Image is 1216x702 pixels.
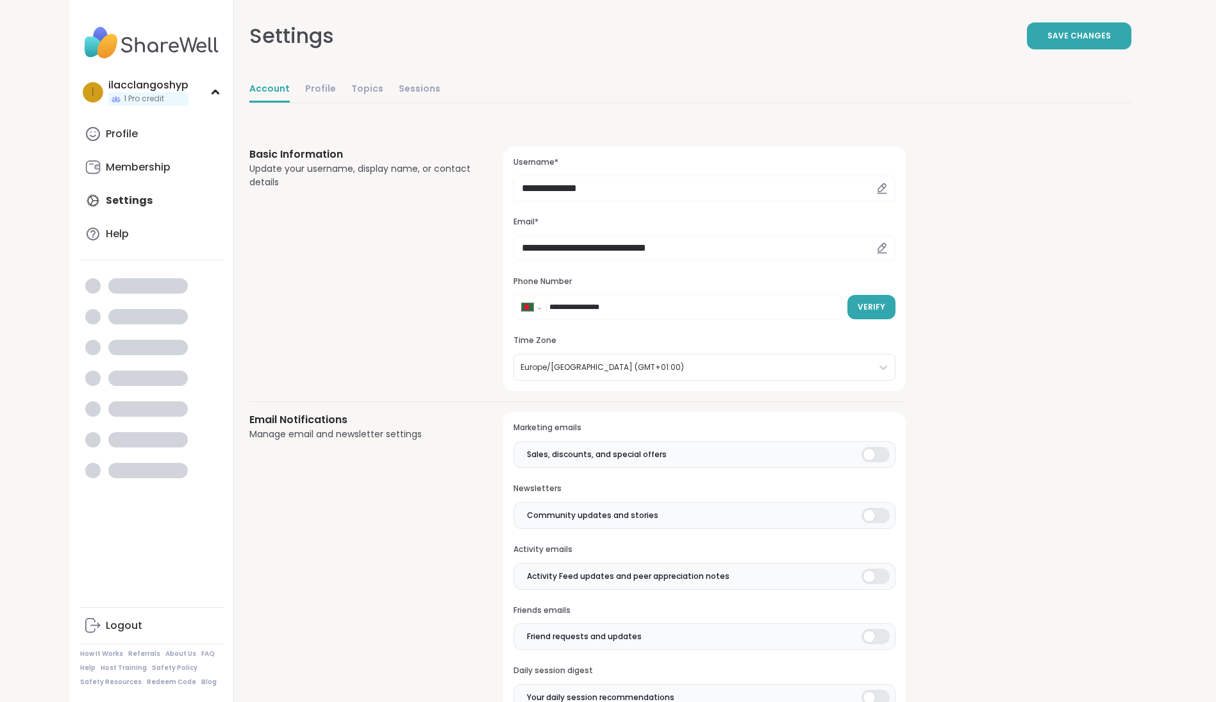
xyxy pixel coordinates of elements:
button: Save Changes [1027,22,1131,49]
span: Verify [858,301,885,313]
div: Logout [106,619,142,633]
a: Host Training [101,664,147,673]
div: ilacclangoshyp [108,78,188,92]
a: Safety Policy [152,664,197,673]
h3: Time Zone [513,335,895,346]
h3: Username* [513,157,895,168]
span: Community updates and stories [527,510,658,521]
a: How It Works [80,649,123,658]
h3: Daily session digest [513,665,895,676]
h3: Email Notifications [249,412,473,428]
a: Sessions [399,77,440,103]
div: Update your username, display name, or contact details [249,162,473,189]
h3: Phone Number [513,276,895,287]
a: Membership [80,152,223,183]
h3: Friends emails [513,605,895,616]
a: Redeem Code [147,678,196,687]
span: Sales, discounts, and special offers [527,449,667,460]
h3: Email* [513,217,895,228]
a: FAQ [201,649,215,658]
a: About Us [165,649,196,658]
a: Topics [351,77,383,103]
div: Help [106,227,129,241]
a: Logout [80,610,223,641]
span: 1 Pro credit [124,94,164,104]
a: Help [80,219,223,249]
button: Verify [847,295,895,319]
a: Help [80,664,96,673]
span: i [92,84,94,101]
h3: Basic Information [249,147,473,162]
h3: Marketing emails [513,422,895,433]
div: Profile [106,127,138,141]
h3: Newsletters [513,483,895,494]
div: Settings [249,21,334,51]
h3: Activity emails [513,544,895,555]
div: Manage email and newsletter settings [249,428,473,441]
a: Referrals [128,649,160,658]
img: ShareWell Nav Logo [80,21,223,65]
span: Activity Feed updates and peer appreciation notes [527,571,729,582]
div: Membership [106,160,171,174]
a: Account [249,77,290,103]
span: Friend requests and updates [527,631,642,642]
a: Profile [80,119,223,149]
a: Profile [305,77,336,103]
a: Safety Resources [80,678,142,687]
a: Blog [201,678,217,687]
span: Save Changes [1047,30,1111,42]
